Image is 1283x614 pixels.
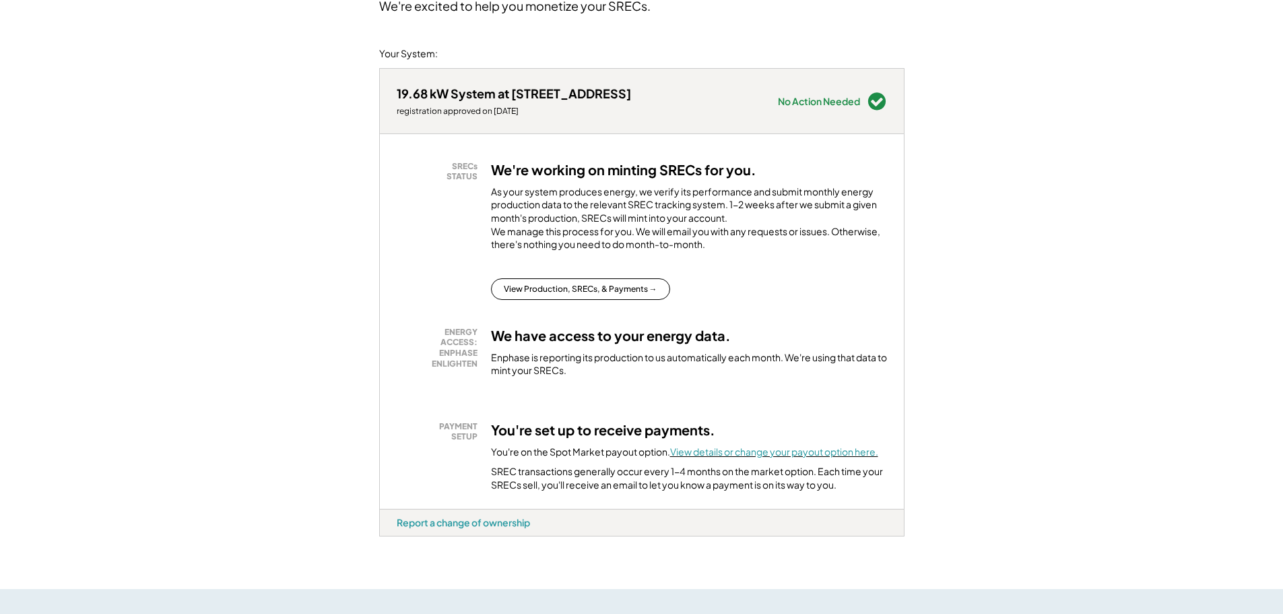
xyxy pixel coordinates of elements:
div: registration approved on [DATE] [397,106,631,117]
div: SRECs STATUS [403,161,478,182]
div: PAYMENT SETUP [403,421,478,442]
div: Enphase is reporting its production to us automatically each month. We're using that data to mint... [491,351,887,377]
button: View Production, SRECs, & Payments → [491,278,670,300]
div: SREC transactions generally occur every 1-4 months on the market option. Each time your SRECs sel... [491,465,887,491]
div: j4xa2zwa - VA Distributed [379,536,427,542]
h3: We have access to your energy data. [491,327,731,344]
div: Your System: [379,47,438,61]
h3: You're set up to receive payments. [491,421,715,439]
div: 19.68 kW System at [STREET_ADDRESS] [397,86,631,101]
div: No Action Needed [778,96,860,106]
div: Report a change of ownership [397,516,530,528]
div: You're on the Spot Market payout option. [491,446,878,459]
a: View details or change your payout option here. [670,446,878,458]
div: ENERGY ACCESS: ENPHASE ENLIGHTEN [403,327,478,369]
h3: We're working on minting SRECs for you. [491,161,756,179]
div: As your system produces energy, we verify its performance and submit monthly energy production da... [491,185,887,258]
